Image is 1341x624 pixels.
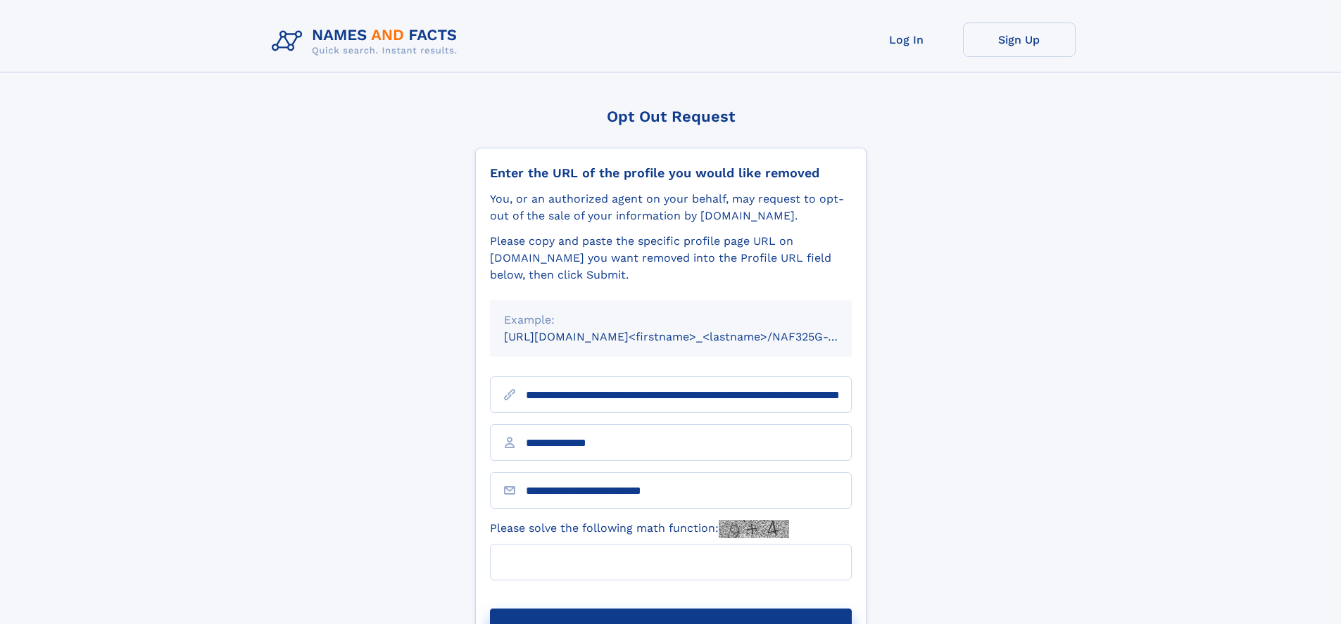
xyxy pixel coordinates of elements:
div: Please copy and paste the specific profile page URL on [DOMAIN_NAME] you want removed into the Pr... [490,233,852,284]
div: Enter the URL of the profile you would like removed [490,165,852,181]
img: Logo Names and Facts [266,23,469,61]
small: [URL][DOMAIN_NAME]<firstname>_<lastname>/NAF325G-xxxxxxxx [504,330,879,343]
a: Sign Up [963,23,1076,57]
div: Opt Out Request [475,108,867,125]
a: Log In [850,23,963,57]
div: You, or an authorized agent on your behalf, may request to opt-out of the sale of your informatio... [490,191,852,224]
label: Please solve the following math function: [490,520,789,538]
div: Example: [504,312,838,329]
